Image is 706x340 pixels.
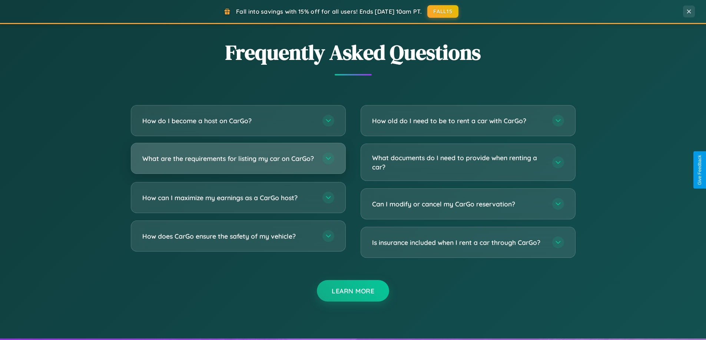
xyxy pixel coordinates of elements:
[236,8,422,15] span: Fall into savings with 15% off for all users! Ends [DATE] 10am PT.
[131,38,576,67] h2: Frequently Asked Questions
[372,238,545,247] h3: Is insurance included when I rent a car through CarGo?
[142,154,315,163] h3: What are the requirements for listing my car on CarGo?
[372,153,545,171] h3: What documents do I need to provide when renting a car?
[142,232,315,241] h3: How does CarGo ensure the safety of my vehicle?
[142,116,315,125] h3: How do I become a host on CarGo?
[697,155,702,185] div: Give Feedback
[372,199,545,209] h3: Can I modify or cancel my CarGo reservation?
[427,5,458,18] button: FALL15
[142,193,315,202] h3: How can I maximize my earnings as a CarGo host?
[372,116,545,125] h3: How old do I need to be to rent a car with CarGo?
[317,280,389,302] button: Learn More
